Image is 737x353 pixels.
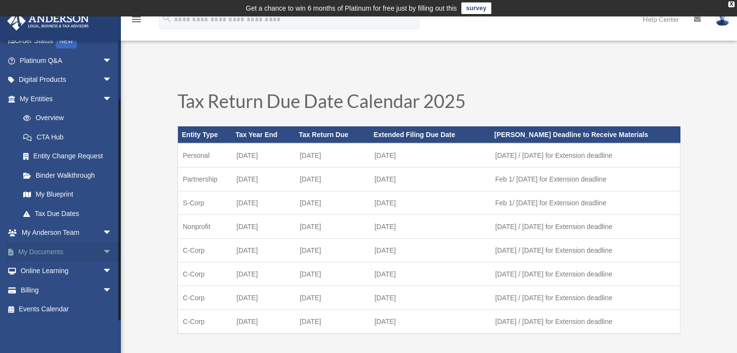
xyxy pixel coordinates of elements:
[295,143,370,168] td: [DATE]
[490,143,680,168] td: [DATE] / [DATE] for Extension deadline
[14,147,127,166] a: Entity Change Request
[295,191,370,215] td: [DATE]
[490,167,680,191] td: Feb 1/ [DATE] for Extension deadline
[461,2,491,14] a: survey
[232,126,295,143] th: Tax Year End
[728,1,735,7] div: close
[14,166,127,185] a: Binder Walkthrough
[232,143,295,168] td: [DATE]
[7,89,127,108] a: My Entitiesarrow_drop_down
[131,14,142,25] i: menu
[7,280,127,300] a: Billingarrow_drop_down
[14,108,127,128] a: Overview
[14,204,122,223] a: Tax Due Dates
[369,191,490,215] td: [DATE]
[7,31,127,51] a: Order StatusNEW
[490,286,680,309] td: [DATE] / [DATE] for Extension deadline
[131,17,142,25] a: menu
[295,167,370,191] td: [DATE]
[103,89,122,109] span: arrow_drop_down
[369,215,490,238] td: [DATE]
[7,70,127,90] a: Digital Productsarrow_drop_down
[56,34,77,48] div: NEW
[178,191,232,215] td: S-Corp
[103,51,122,71] span: arrow_drop_down
[178,143,232,168] td: Personal
[14,127,127,147] a: CTA Hub
[232,238,295,262] td: [DATE]
[7,261,127,281] a: Online Learningarrow_drop_down
[232,286,295,309] td: [DATE]
[232,309,295,334] td: [DATE]
[369,126,490,143] th: Extended Filing Due Date
[295,215,370,238] td: [DATE]
[369,238,490,262] td: [DATE]
[178,238,232,262] td: C-Corp
[103,242,122,262] span: arrow_drop_down
[162,13,172,24] i: search
[490,126,680,143] th: [PERSON_NAME] Deadline to Receive Materials
[369,309,490,334] td: [DATE]
[490,191,680,215] td: Feb 1/ [DATE] for Extension deadline
[178,262,232,286] td: C-Corp
[177,92,680,115] h1: Tax Return Due Date Calendar 2025
[103,70,122,90] span: arrow_drop_down
[14,185,127,204] a: My Blueprint
[295,238,370,262] td: [DATE]
[7,300,127,319] a: Events Calendar
[7,223,127,243] a: My Anderson Teamarrow_drop_down
[7,242,127,261] a: My Documentsarrow_drop_down
[490,238,680,262] td: [DATE] / [DATE] for Extension deadline
[178,286,232,309] td: C-Corp
[232,262,295,286] td: [DATE]
[369,143,490,168] td: [DATE]
[232,167,295,191] td: [DATE]
[103,261,122,281] span: arrow_drop_down
[246,2,457,14] div: Get a chance to win 6 months of Platinum for free just by filling out this
[490,215,680,238] td: [DATE] / [DATE] for Extension deadline
[178,126,232,143] th: Entity Type
[178,309,232,334] td: C-Corp
[295,286,370,309] td: [DATE]
[715,12,730,26] img: User Pic
[490,309,680,334] td: [DATE] / [DATE] for Extension deadline
[295,262,370,286] td: [DATE]
[178,167,232,191] td: Partnership
[369,167,490,191] td: [DATE]
[490,262,680,286] td: [DATE] / [DATE] for Extension deadline
[232,215,295,238] td: [DATE]
[7,51,127,70] a: Platinum Q&Aarrow_drop_down
[369,262,490,286] td: [DATE]
[103,280,122,300] span: arrow_drop_down
[295,309,370,334] td: [DATE]
[103,223,122,243] span: arrow_drop_down
[178,215,232,238] td: Nonprofit
[369,286,490,309] td: [DATE]
[232,191,295,215] td: [DATE]
[295,126,370,143] th: Tax Return Due
[4,12,92,31] img: Anderson Advisors Platinum Portal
